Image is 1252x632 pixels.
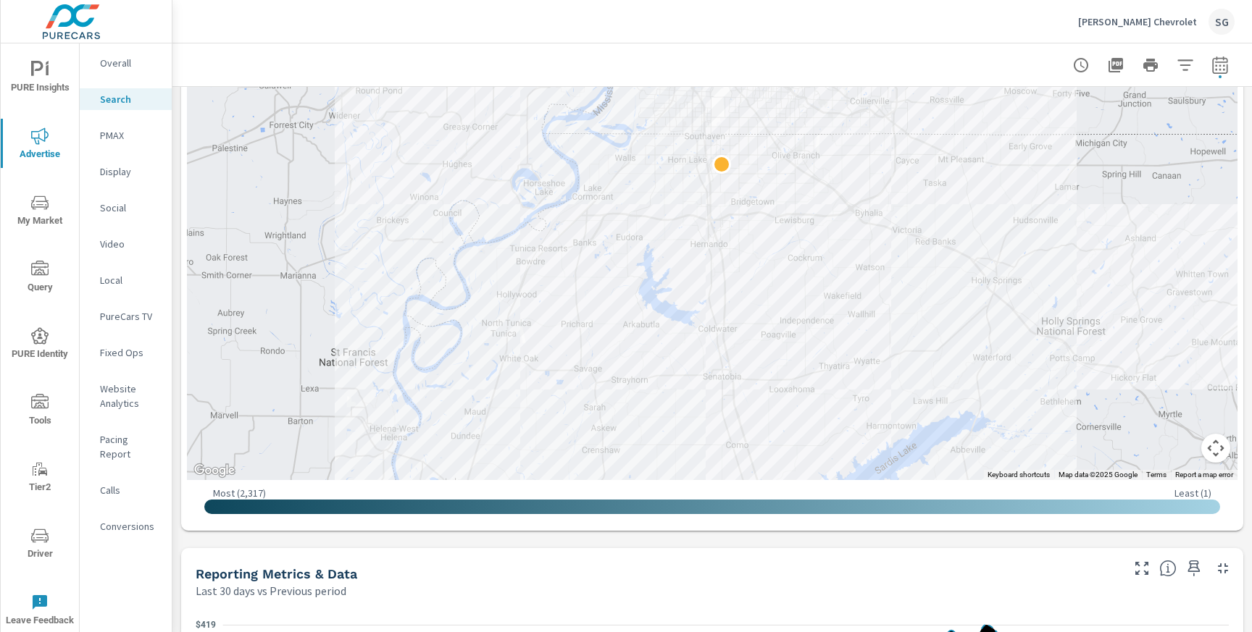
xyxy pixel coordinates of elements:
div: PMAX [80,125,172,146]
div: PureCars TV [80,306,172,327]
p: Calls [100,483,160,497]
div: Display [80,161,172,182]
span: Understand Search data over time and see how metrics compare to each other. [1159,560,1177,577]
a: Terms (opens in new tab) [1146,471,1167,479]
button: Print Report [1136,51,1165,80]
div: Website Analytics [80,378,172,414]
img: Google [191,461,238,480]
span: PURE Insights [5,61,75,96]
p: Video [100,237,160,251]
span: Tier2 [5,460,75,496]
button: Select Date Range [1206,51,1235,80]
span: Tools [5,394,75,429]
button: Map camera controls [1201,434,1230,463]
p: PMAX [100,128,160,143]
div: Local [80,269,172,291]
p: Local [100,273,160,287]
p: Pacing Report [100,432,160,461]
p: Least ( 1 ) [1174,486,1211,500]
div: Video [80,233,172,255]
div: Overall [80,52,172,74]
div: Social [80,197,172,219]
div: SG [1209,9,1235,35]
div: Calls [80,479,172,501]
span: My Market [5,194,75,229]
p: Fixed Ops [100,345,160,360]
span: Driver [5,527,75,563]
span: Leave Feedback [5,594,75,629]
span: Map data ©2025 Google [1059,471,1138,479]
p: Social [100,201,160,215]
button: "Export Report to PDF" [1101,51,1130,80]
span: Save this to your personalized report [1182,557,1206,580]
span: Query [5,261,75,296]
p: Website Analytics [100,382,160,410]
h5: Reporting Metrics & Data [196,566,357,581]
p: Most ( 2,317 ) [213,486,266,500]
button: Make Fullscreen [1130,557,1153,580]
p: Display [100,164,160,179]
p: PureCars TV [100,309,160,324]
button: Keyboard shortcuts [988,470,1050,480]
div: Fixed Ops [80,342,172,363]
span: Advertise [5,127,75,163]
p: Overall [100,56,160,70]
button: Minimize Widget [1211,557,1235,580]
p: Conversions [100,519,160,534]
div: Search [80,88,172,110]
div: Pacing Report [80,429,172,465]
a: Report a map error [1175,471,1233,479]
text: $419 [196,620,216,630]
div: Conversions [80,515,172,537]
a: Open this area in Google Maps (opens a new window) [191,461,238,480]
span: PURE Identity [5,327,75,363]
p: Search [100,92,160,106]
p: Last 30 days vs Previous period [196,582,346,599]
p: [PERSON_NAME] Chevrolet [1078,15,1197,28]
button: Apply Filters [1171,51,1200,80]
